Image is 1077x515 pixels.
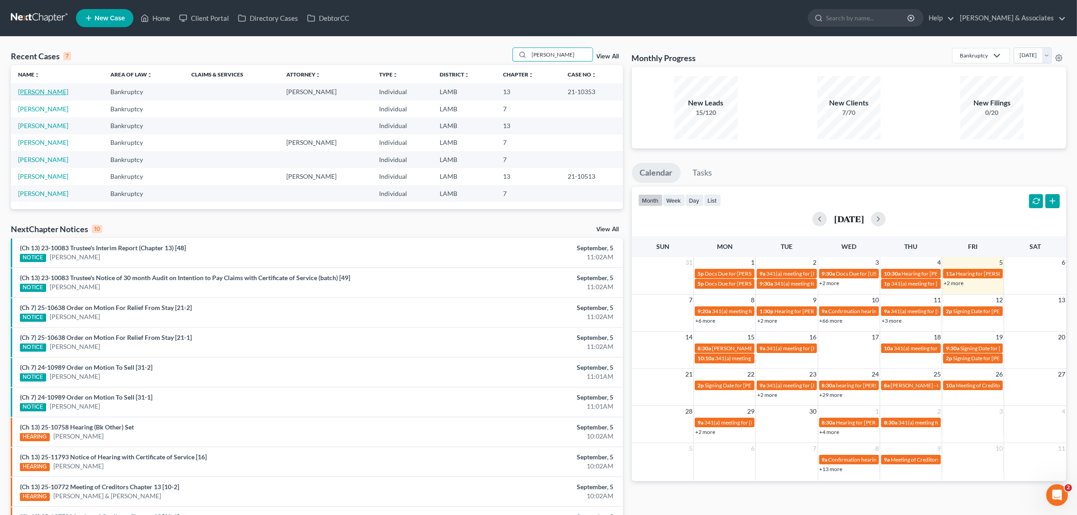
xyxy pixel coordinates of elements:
[1065,484,1072,491] span: 2
[92,225,102,233] div: 10
[684,369,693,380] span: 21
[18,105,68,113] a: [PERSON_NAME]
[809,406,818,417] span: 30
[20,453,207,461] a: (Ch 13) 25-11793 Notice of Hearing with Certificate of Service [16]
[20,423,134,431] a: (Ch 13) 25-10758 Hearing (Bk Other) Set
[884,456,890,463] span: 9a
[440,71,470,78] a: Districtunfold_more
[944,280,963,286] a: +2 more
[496,151,560,168] td: 7
[946,308,952,315] span: 2p
[372,185,432,202] td: Individual
[704,419,792,426] span: 341(a) meeting for [PERSON_NAME]
[422,393,613,402] div: September, 5
[688,295,693,305] span: 7
[685,163,721,183] a: Tasks
[705,280,779,287] span: Docs Due for [PERSON_NAME]
[995,295,1004,305] span: 12
[817,98,881,108] div: New Clients
[496,134,560,151] td: 7
[95,15,125,22] span: New Case
[432,134,496,151] td: LAMB
[695,429,715,435] a: +2 more
[746,332,755,343] span: 15
[674,98,738,108] div: New Leads
[946,270,955,277] span: 11a
[968,243,978,250] span: Fri
[379,71,398,78] a: Typeunfold_more
[781,243,793,250] span: Tue
[812,257,818,268] span: 2
[995,369,1004,380] span: 26
[372,151,432,168] td: Individual
[998,257,1004,268] span: 5
[933,295,942,305] span: 11
[946,355,952,362] span: 2p
[1057,369,1066,380] span: 27
[715,355,918,362] span: 341(a) meeting for [PERSON_NAME] & [PERSON_NAME] Northern-[PERSON_NAME]
[812,443,818,454] span: 7
[568,71,597,78] a: Case Nounfold_more
[898,419,986,426] span: 341(a) meeting for [PERSON_NAME]
[432,185,496,202] td: LAMB
[998,406,1004,417] span: 3
[147,72,152,78] i: unfold_more
[884,280,890,287] span: 1p
[936,443,942,454] span: 9
[933,332,942,343] span: 18
[422,333,613,342] div: September, 5
[820,317,843,324] a: +66 more
[1061,257,1066,268] span: 6
[809,369,818,380] span: 23
[632,163,681,183] a: Calendar
[871,295,880,305] span: 10
[836,382,906,389] span: hearing for [PERSON_NAME]
[871,332,880,343] span: 17
[422,491,613,501] div: 10:02AM
[20,463,50,471] div: HEARING
[432,168,496,185] td: LAMB
[746,369,755,380] span: 22
[697,280,704,287] span: 5p
[697,308,711,315] span: 9:20a
[632,52,696,63] h3: Monthly Progress
[103,151,184,168] td: Bankruptcy
[496,185,560,202] td: 7
[766,345,854,352] span: 341(a) meeting for [PERSON_NAME]
[597,53,619,60] a: View All
[184,65,279,83] th: Claims & Services
[891,382,957,389] span: [PERSON_NAME] - Criminal
[774,280,861,287] span: 341(a) meeting for [PERSON_NAME]
[750,295,755,305] span: 8
[503,71,534,78] a: Chapterunfold_more
[50,253,100,262] a: [PERSON_NAME]
[884,419,897,426] span: 8:30a
[136,10,175,26] a: Home
[697,382,704,389] span: 2p
[34,72,40,78] i: unfold_more
[1057,332,1066,343] span: 20
[20,403,46,411] div: NOTICE
[820,466,843,472] a: +13 more
[315,72,321,78] i: unfold_more
[286,71,321,78] a: Attorneyunfold_more
[20,244,186,252] a: (Ch 13) 23-10083 Trustee's Interim Report (Chapter 13) [48]
[50,282,100,291] a: [PERSON_NAME]
[946,345,959,352] span: 9:30a
[836,419,955,426] span: Hearing for [PERSON_NAME] & [PERSON_NAME]
[422,453,613,462] div: September, 5
[766,382,854,389] span: 341(a) meeting for [PERSON_NAME]
[1046,484,1068,506] iframe: Intercom live chat
[663,194,685,206] button: week
[103,168,184,185] td: Bankruptcy
[884,270,901,277] span: 10:30a
[684,257,693,268] span: 31
[820,280,840,286] a: +2 more
[717,243,733,250] span: Mon
[53,462,104,471] a: [PERSON_NAME]
[685,194,704,206] button: day
[422,482,613,491] div: September, 5
[18,88,68,95] a: [PERSON_NAME]
[759,382,765,389] span: 9a
[53,491,161,501] a: [PERSON_NAME] & [PERSON_NAME]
